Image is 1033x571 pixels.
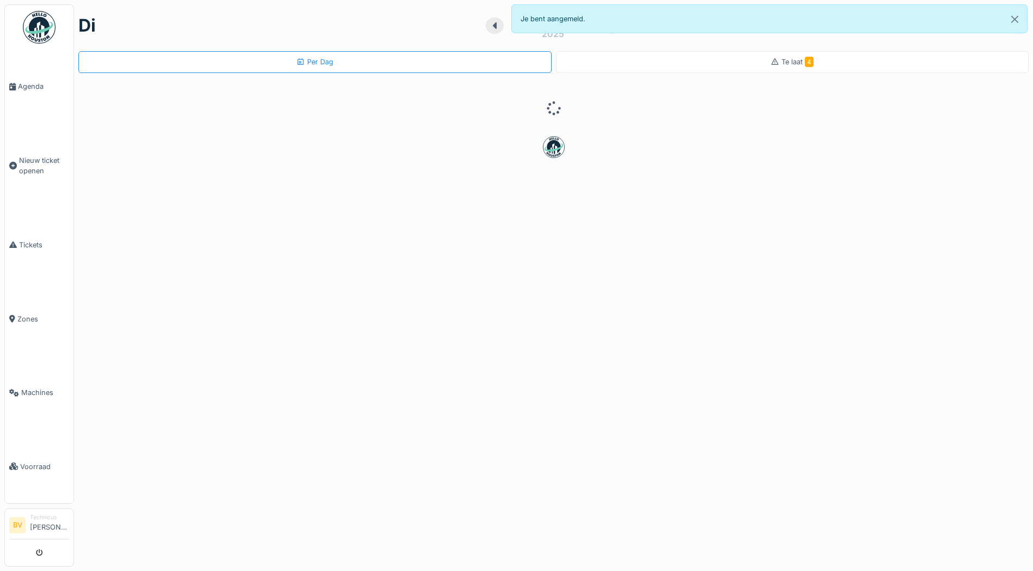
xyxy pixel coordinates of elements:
div: Per Dag [296,57,333,67]
div: Technicus [30,513,69,521]
button: Close [1003,5,1027,34]
span: Tickets [19,240,69,250]
h1: di [78,15,96,36]
span: Nieuw ticket openen [19,155,69,176]
span: 4 [805,57,814,67]
img: badge-BVDL4wpA.svg [543,136,565,158]
span: Te laat [781,58,814,66]
span: Machines [21,387,69,398]
span: Zones [17,314,69,324]
a: Agenda [5,50,74,124]
a: Voorraad [5,430,74,504]
li: [PERSON_NAME] [30,513,69,537]
div: 2025 [542,27,564,40]
span: Agenda [18,81,69,92]
a: Machines [5,356,74,430]
span: Voorraad [20,461,69,472]
a: BV Technicus[PERSON_NAME] [9,513,69,539]
div: Je bent aangemeld. [511,4,1028,33]
a: Zones [5,282,74,356]
img: Badge_color-CXgf-gQk.svg [23,11,56,44]
a: Nieuw ticket openen [5,124,74,208]
a: Tickets [5,208,74,282]
li: BV [9,517,26,533]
